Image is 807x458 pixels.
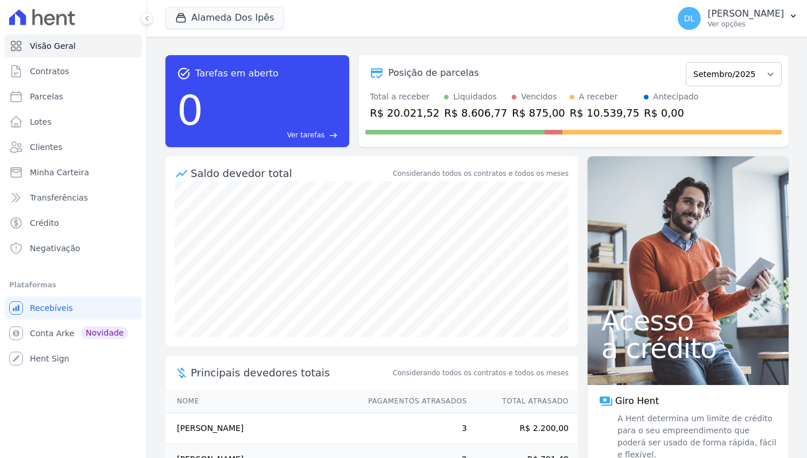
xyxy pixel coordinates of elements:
[30,192,88,203] span: Transferências
[30,40,76,52] span: Visão Geral
[30,116,52,128] span: Lotes
[165,413,357,444] td: [PERSON_NAME]
[5,297,142,320] a: Recebíveis
[615,394,659,408] span: Giro Hent
[388,66,479,80] div: Posição de parcelas
[708,20,784,29] p: Ver opções
[9,278,137,292] div: Plataformas
[177,80,203,140] div: 0
[444,105,507,121] div: R$ 8.606,77
[370,105,439,121] div: R$ 20.021,52
[5,347,142,370] a: Hent Sign
[644,105,698,121] div: R$ 0,00
[708,8,784,20] p: [PERSON_NAME]
[30,217,59,229] span: Crédito
[370,91,439,103] div: Total a receber
[30,141,62,153] span: Clientes
[30,243,80,254] span: Negativação
[208,130,338,140] a: Ver tarefas east
[357,390,468,413] th: Pagamentos Atrasados
[669,2,807,34] button: DL [PERSON_NAME] Ver opções
[195,67,279,80] span: Tarefas em aberto
[393,368,569,378] span: Considerando todos os contratos e todos os meses
[5,60,142,83] a: Contratos
[329,131,338,140] span: east
[81,326,128,339] span: Novidade
[165,390,357,413] th: Nome
[5,85,142,108] a: Parcelas
[5,322,142,345] a: Conta Arke Novidade
[191,166,391,181] div: Saldo devedor total
[5,110,142,133] a: Lotes
[5,237,142,260] a: Negativação
[521,91,557,103] div: Vencidos
[30,302,73,314] span: Recebíveis
[468,390,578,413] th: Total Atrasado
[453,91,497,103] div: Liquidados
[191,365,391,380] span: Principais devedores totais
[684,14,695,22] span: DL
[653,91,698,103] div: Antecipado
[393,168,569,179] div: Considerando todos os contratos e todos os meses
[5,136,142,159] a: Clientes
[570,105,639,121] div: R$ 10.539,75
[287,130,325,140] span: Ver tarefas
[579,91,618,103] div: A receber
[30,66,69,77] span: Contratos
[30,167,89,178] span: Minha Carteira
[601,334,775,362] span: a crédito
[5,161,142,184] a: Minha Carteira
[601,307,775,334] span: Acesso
[512,105,565,121] div: R$ 875,00
[30,328,74,339] span: Conta Arke
[30,91,63,102] span: Parcelas
[5,211,142,234] a: Crédito
[5,186,142,209] a: Transferências
[5,34,142,57] a: Visão Geral
[357,413,468,444] td: 3
[468,413,578,444] td: R$ 2.200,00
[165,7,284,29] button: Alameda Dos Ipês
[177,67,191,80] span: task_alt
[30,353,69,364] span: Hent Sign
